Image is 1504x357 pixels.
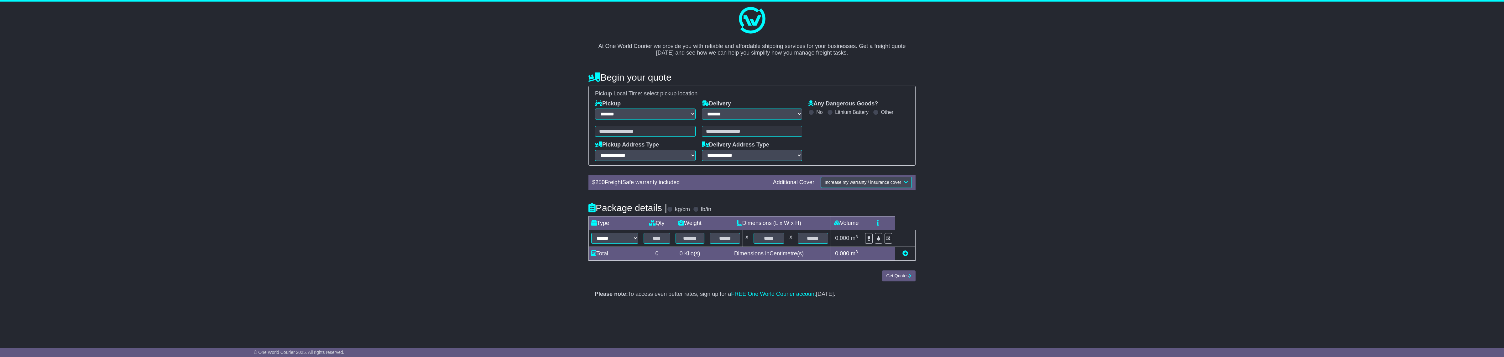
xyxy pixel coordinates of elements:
label: kg/cm [675,206,690,213]
td: Total [589,247,641,260]
label: Pickup [595,100,621,107]
span: select pickup location [644,90,697,97]
td: Type [589,216,641,230]
td: x [743,230,751,247]
span: Increase my warranty / insurance cover [825,180,901,185]
span: 0.000 [835,235,849,241]
button: Increase my warranty / insurance cover [821,177,912,188]
label: lb/in [701,206,711,213]
span: © One World Courier 2025. All rights reserved. [254,350,344,355]
td: Dimensions in Centimetre(s) [707,247,831,260]
p: To access even better rates, sign up for a [DATE]. [595,291,909,298]
a: FREE One World Courier account [731,291,816,297]
sup: 3 [855,234,858,239]
label: Lithium Battery [835,109,869,115]
td: Qty [641,216,673,230]
span: m [851,250,858,257]
td: x [787,230,795,247]
div: $ FreightSafe warranty included [589,179,770,186]
strong: Please note: [595,291,628,297]
span: 250 [595,179,605,185]
div: Additional Cover [770,179,817,186]
label: Other [881,109,893,115]
td: Volume [831,216,862,230]
span: m [851,235,858,241]
td: 0 [641,247,673,260]
span: 0.000 [835,250,849,257]
label: Any Dangerous Goods? [808,100,878,107]
a: Add new item [902,250,908,257]
label: No [816,109,822,115]
h4: Package details | [588,203,667,213]
h4: Begin your quote [588,72,916,83]
div: Pickup Local Time: [592,90,912,97]
td: Dimensions (L x W x H) [707,216,831,230]
p: At One World Courier we provide you with reliable and affordable shipping services for your busin... [595,36,909,56]
label: Delivery Address Type [702,141,769,148]
img: One World Courier Logo - great freight rates [736,5,768,36]
label: Pickup Address Type [595,141,659,148]
span: 0 [680,250,683,257]
sup: 3 [855,249,858,254]
label: Delivery [702,100,731,107]
button: Get Quotes [882,270,916,281]
td: Kilo(s) [673,247,707,260]
td: Weight [673,216,707,230]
